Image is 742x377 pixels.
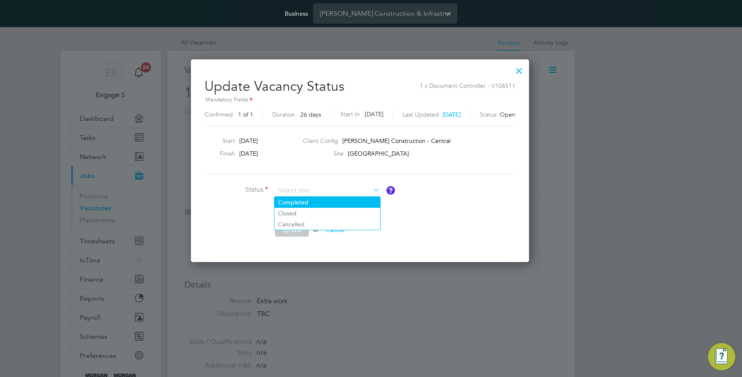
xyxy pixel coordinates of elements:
[239,137,258,145] span: [DATE]
[300,111,321,118] span: 26 days
[274,219,380,230] li: Cancelled
[275,184,380,197] input: Select one
[340,109,360,120] label: Start In
[386,186,395,195] button: Vacancy Status Definitions
[274,197,380,208] li: Completed
[274,208,380,219] li: Closed
[420,78,515,89] span: 1 x Document Controller - V106511
[238,111,253,118] span: 1 of 1
[201,150,235,157] label: Finish
[239,150,258,157] span: [DATE]
[201,137,235,145] label: Start
[365,110,384,118] span: [DATE]
[500,111,515,118] span: Open
[272,111,295,118] label: Duration
[204,185,268,194] label: Status
[442,111,461,118] span: [DATE]
[204,71,515,123] h2: Update Vacancy Status
[204,95,515,105] div: Mandatory Fields
[303,150,344,157] label: Site
[403,111,439,118] label: Last Updated
[285,10,308,17] label: Business
[303,137,338,145] label: Client Config
[708,343,735,370] button: Engage Resource Center
[348,150,409,157] span: [GEOGRAPHIC_DATA]
[480,111,496,118] label: Status
[204,223,459,245] li: or
[204,111,233,118] label: Confirmed
[342,137,451,145] span: [PERSON_NAME] Construction - Central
